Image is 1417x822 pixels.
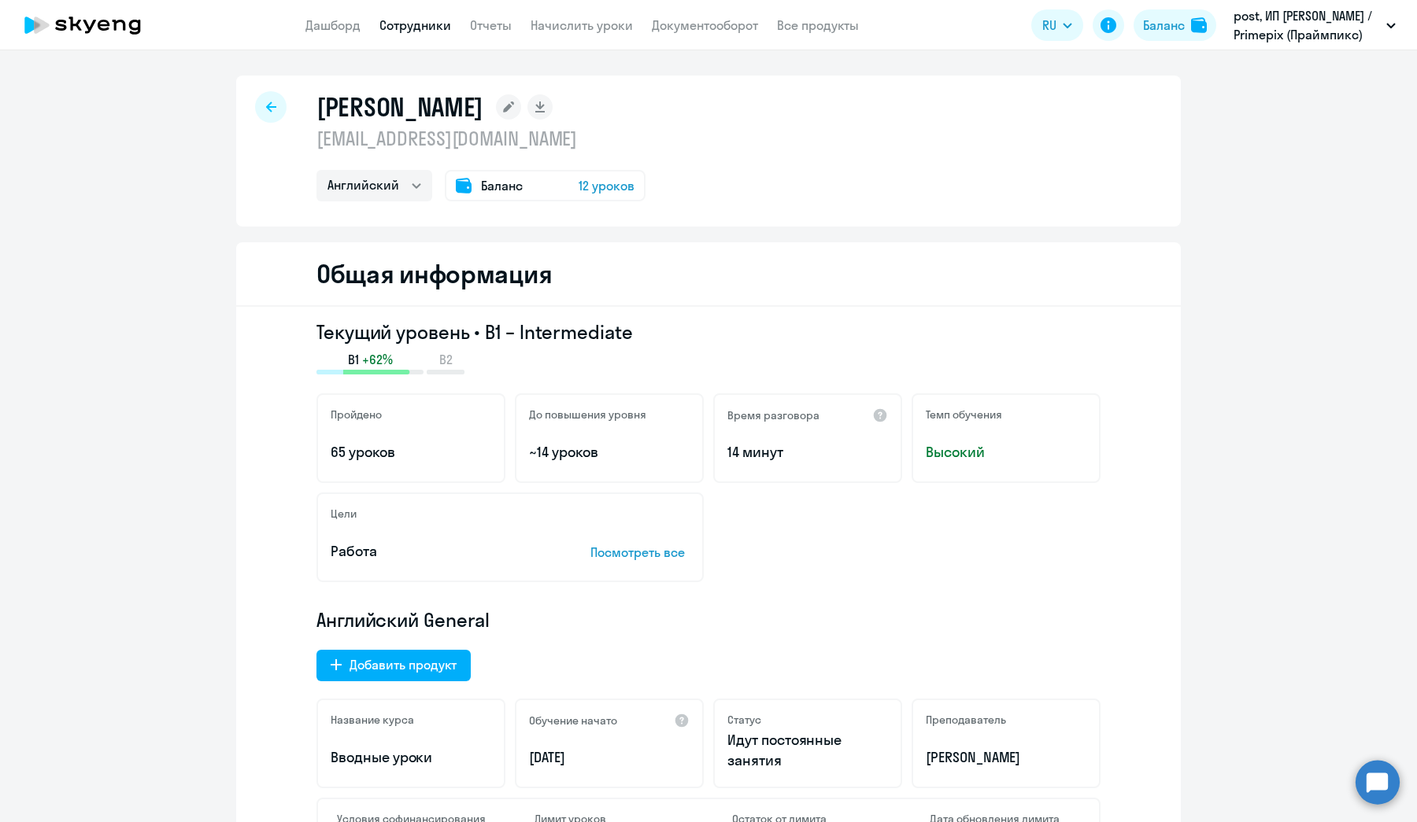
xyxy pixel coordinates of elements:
p: [EMAIL_ADDRESS][DOMAIN_NAME] [316,126,646,151]
span: Высокий [926,442,1086,463]
button: post, ИП [PERSON_NAME] / Primepix (Праймпикс) [1226,6,1404,44]
span: +62% [362,351,393,368]
span: Английский General [316,607,490,632]
p: [PERSON_NAME] [926,747,1086,768]
h5: Преподаватель [926,713,1006,727]
p: Работа [331,541,542,562]
button: Балансbalance [1134,9,1216,41]
p: [DATE] [529,747,690,768]
span: B1 [348,351,359,368]
p: 14 минут [727,442,888,463]
span: RU [1042,16,1056,35]
span: 12 уроков [579,176,635,195]
a: Начислить уроки [531,17,633,33]
a: Все продукты [777,17,859,33]
a: Отчеты [470,17,512,33]
div: Добавить продукт [350,655,457,674]
h5: До повышения уровня [529,407,646,422]
h5: Статус [727,713,761,727]
p: ~14 уроков [529,442,690,463]
button: RU [1031,9,1083,41]
h2: Общая информация [316,258,552,289]
button: Добавить продукт [316,650,471,681]
a: Документооборот [652,17,758,33]
h5: Обучение начато [529,713,617,728]
h5: Название курса [331,713,414,727]
div: Баланс [1143,16,1185,35]
p: 65 уроков [331,442,491,463]
h5: Цели [331,507,357,521]
span: Баланс [481,176,523,195]
img: balance [1191,17,1207,33]
h5: Время разговора [727,408,819,422]
a: Сотрудники [379,17,451,33]
p: post, ИП [PERSON_NAME] / Primepix (Праймпикс) [1234,6,1380,44]
p: Вводные уроки [331,747,491,768]
h1: [PERSON_NAME] [316,91,483,123]
a: Дашборд [305,17,361,33]
p: Посмотреть все [590,543,690,562]
h5: Темп обучения [926,407,1002,422]
span: B2 [439,351,453,368]
h5: Пройдено [331,407,382,422]
p: Идут постоянные занятия [727,730,888,771]
h3: Текущий уровень • B1 – Intermediate [316,319,1101,345]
